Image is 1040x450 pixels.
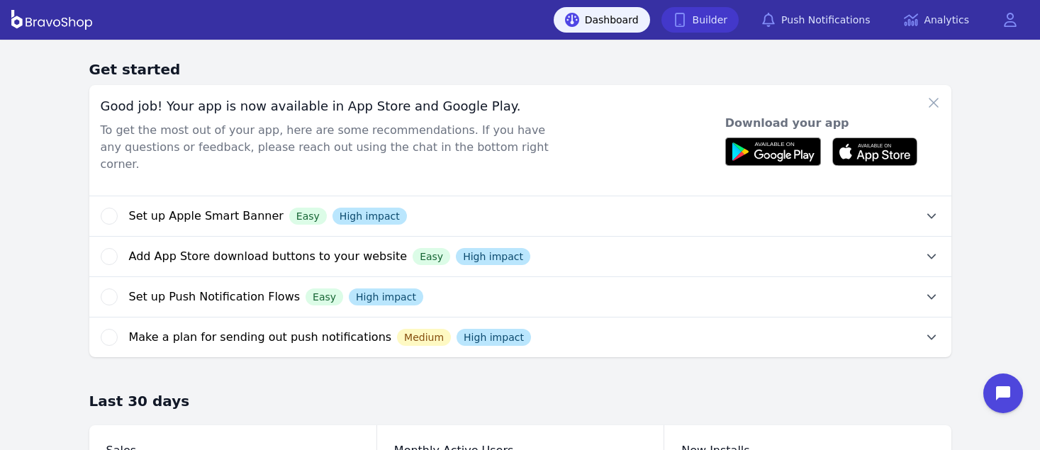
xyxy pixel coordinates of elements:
img: Available on Google Play [725,137,821,166]
button: Set up Apple Smart BannerEasyHigh impact [129,196,951,236]
span: Make a plan for sending out push notifications [129,329,392,346]
a: Builder [661,7,739,33]
div: Easy [306,288,343,305]
button: Set up Push Notification FlowsEasyHigh impact [129,277,951,317]
span: Set up Push Notification Flows [129,288,301,305]
a: Push Notifications [750,7,881,33]
div: Medium [397,329,451,346]
a: Dashboard [554,7,650,33]
div: Good job! Your app is now available in App Store and Google Play. [101,96,570,116]
div: High impact [456,248,530,265]
button: Add App Store download buttons to your websiteEasyHigh impact [129,237,951,276]
img: Available on App Store [832,137,917,166]
a: Analytics [893,7,980,33]
div: Easy [413,248,450,265]
button: Make a plan for sending out push notificationsMediumHigh impact [129,317,951,357]
span: Add App Store download buttons to your website [129,248,408,265]
div: High impact [457,329,531,346]
div: To get the most out of your app, here are some recommendations. If you have any questions or feed... [101,122,570,173]
h3: Last 30 days [89,391,951,411]
div: Download your app [725,115,940,132]
span: Set up Apple Smart Banner [129,208,284,225]
h3: Get started [89,60,951,79]
img: BravoShop [11,10,92,30]
div: High impact [332,208,407,225]
div: Easy [289,208,327,225]
div: High impact [349,288,423,305]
